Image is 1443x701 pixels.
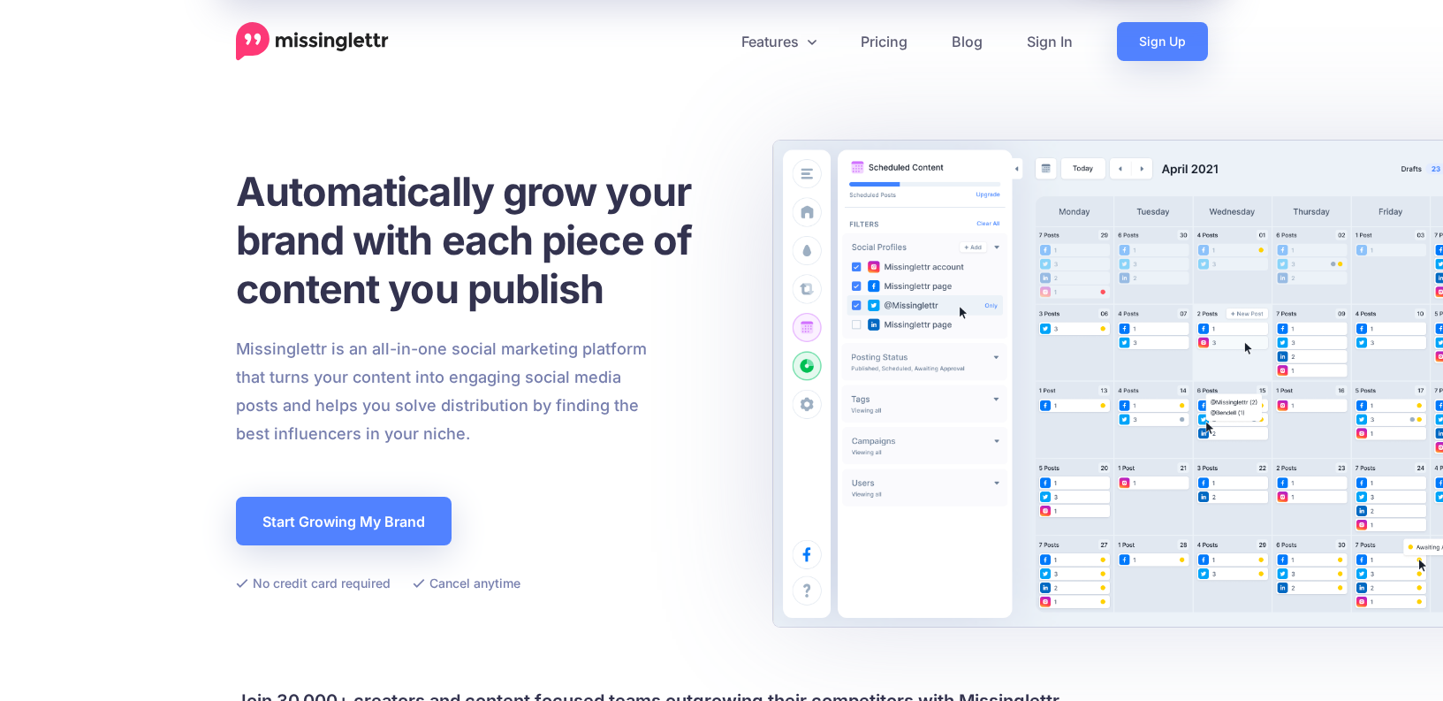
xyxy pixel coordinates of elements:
[236,497,452,545] a: Start Growing My Brand
[839,22,930,61] a: Pricing
[719,22,839,61] a: Features
[413,572,520,594] li: Cancel anytime
[930,22,1005,61] a: Blog
[236,572,391,594] li: No credit card required
[236,335,648,448] p: Missinglettr is an all-in-one social marketing platform that turns your content into engaging soc...
[1117,22,1208,61] a: Sign Up
[236,22,389,61] a: Home
[236,167,735,313] h1: Automatically grow your brand with each piece of content you publish
[1005,22,1095,61] a: Sign In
